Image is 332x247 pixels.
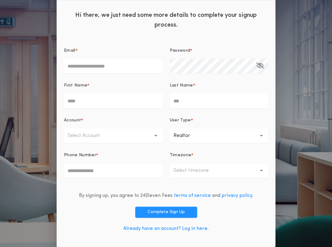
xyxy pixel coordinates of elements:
input: Phone Number* [64,163,162,178]
p: Password [170,48,190,54]
button: Realtor [170,128,268,143]
p: Select timezone [173,167,218,174]
input: Password* [170,59,268,73]
p: Realtor [173,132,200,139]
p: Last Name [170,83,193,89]
div: Hi there, we just need some more details to complete your signup process. [57,6,275,33]
p: First Name [64,83,87,89]
a: Already have an account? Log in here. [123,226,209,231]
p: Timezone [170,152,192,158]
p: User Type [170,117,191,123]
input: Email* [64,59,162,73]
a: privacy policy. [222,193,253,198]
div: By signing up, you agree to 24|Seven Fees and [79,192,253,199]
button: Password* [256,59,264,73]
button: Select Account [64,128,162,143]
p: Select Account [68,132,110,139]
button: Complete Sign Up [135,207,197,218]
button: Select timezone [170,163,268,178]
p: Phone Number [64,152,96,158]
input: First Name* [64,94,162,108]
p: Account [64,117,81,123]
input: Last Name* [170,94,268,108]
p: Email [64,48,76,54]
a: terms of service [174,193,211,198]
